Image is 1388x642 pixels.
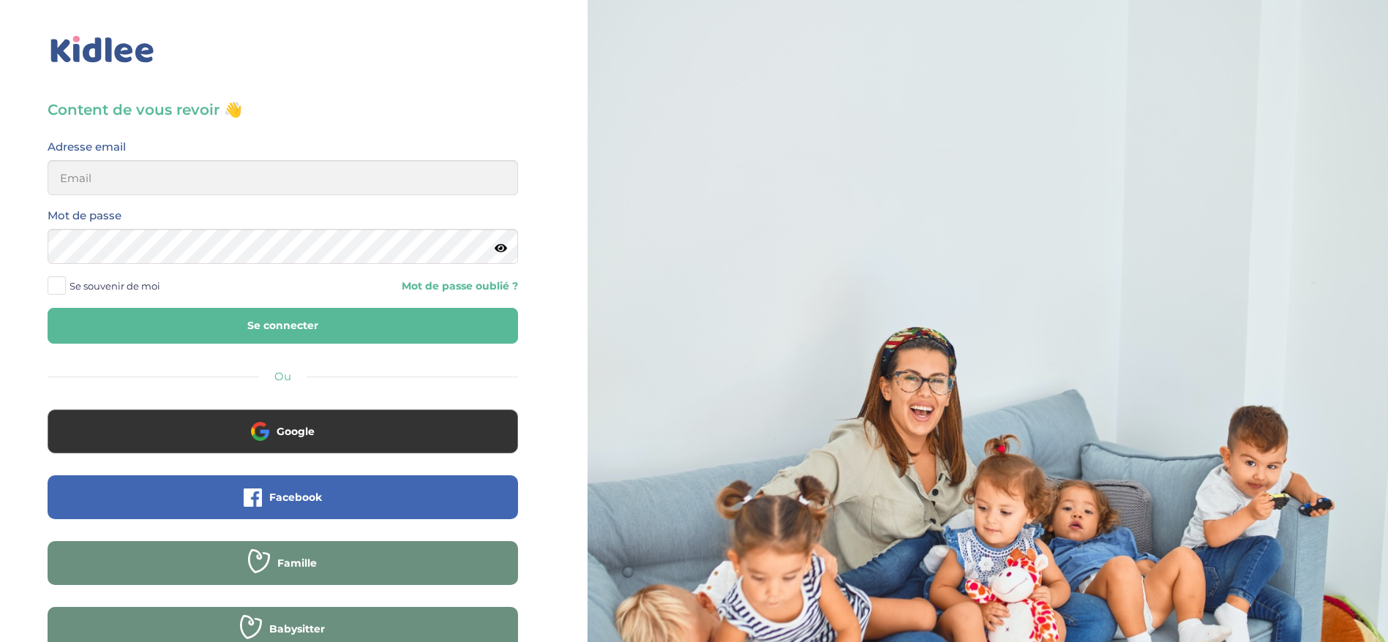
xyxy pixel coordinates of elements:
[48,99,518,120] h3: Content de vous revoir 👋
[48,475,518,519] button: Facebook
[293,279,517,293] a: Mot de passe oublié ?
[48,206,121,225] label: Mot de passe
[269,622,325,636] span: Babysitter
[251,422,269,440] img: google.png
[48,500,518,514] a: Facebook
[48,160,518,195] input: Email
[70,276,160,295] span: Se souvenir de moi
[48,409,518,453] button: Google
[277,424,315,439] span: Google
[244,488,262,507] img: facebook.png
[48,308,518,344] button: Se connecter
[48,541,518,585] button: Famille
[274,369,291,383] span: Ou
[48,434,518,448] a: Google
[269,490,322,505] span: Facebook
[277,556,317,570] span: Famille
[48,137,126,156] label: Adresse email
[48,566,518,580] a: Famille
[48,33,157,67] img: logo_kidlee_bleu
